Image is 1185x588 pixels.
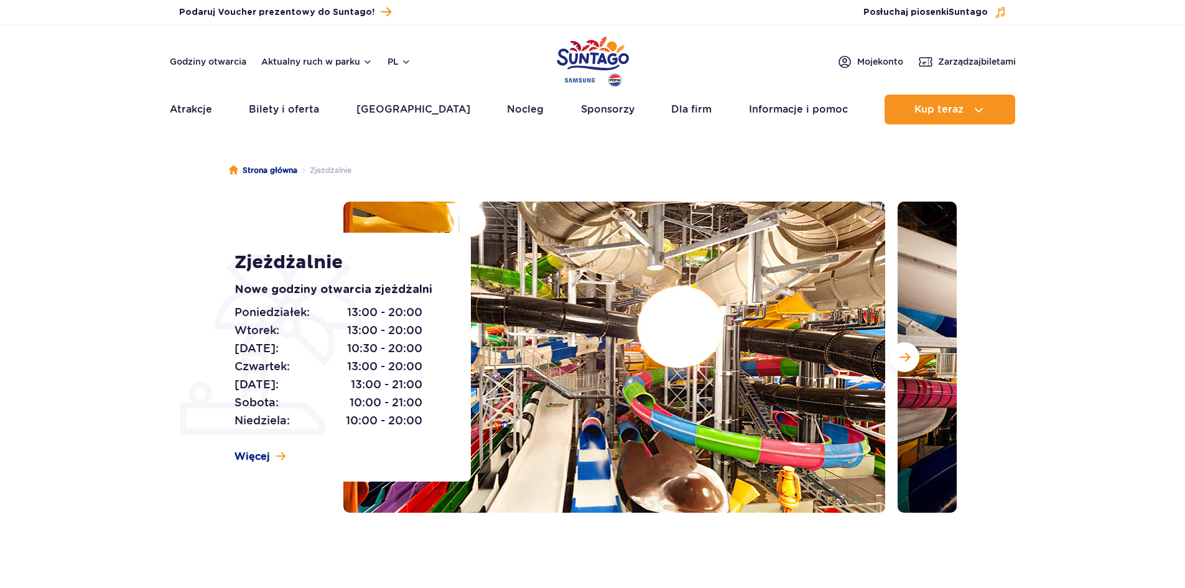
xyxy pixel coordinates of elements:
[346,412,422,429] span: 10:00 - 20:00
[388,55,411,68] button: pl
[749,95,848,124] a: Informacje i pomoc
[235,394,279,411] span: Sobota:
[235,412,290,429] span: Niedziela:
[179,6,374,19] span: Podaruj Voucher prezentowy do Suntago!
[918,54,1016,69] a: Zarządzajbiletami
[863,6,988,19] span: Posłuchaj piosenki
[671,95,712,124] a: Dla firm
[235,251,443,274] h1: Zjeżdżalnie
[557,31,629,88] a: Park of Poland
[356,95,470,124] a: [GEOGRAPHIC_DATA]
[235,358,290,375] span: Czwartek:
[351,376,422,393] span: 13:00 - 21:00
[235,322,279,339] span: Wtorek:
[179,4,391,21] a: Podaruj Voucher prezentowy do Suntago!
[170,55,246,68] a: Godziny otwarcia
[914,104,964,115] span: Kup teraz
[235,450,286,464] a: Więcej
[890,342,919,372] button: Następny slajd
[949,8,988,17] span: Suntago
[347,304,422,321] span: 13:00 - 20:00
[863,6,1006,19] button: Posłuchaj piosenkiSuntago
[938,55,1016,68] span: Zarządzaj biletami
[170,95,212,124] a: Atrakcje
[347,358,422,375] span: 13:00 - 20:00
[297,164,351,177] li: Zjeżdżalnie
[837,54,903,69] a: Mojekonto
[235,450,270,464] span: Więcej
[885,95,1015,124] button: Kup teraz
[229,164,297,177] a: Strona główna
[347,322,422,339] span: 13:00 - 20:00
[350,394,422,411] span: 10:00 - 21:00
[235,304,310,321] span: Poniedziałek:
[507,95,544,124] a: Nocleg
[347,340,422,357] span: 10:30 - 20:00
[235,376,279,393] span: [DATE]:
[581,95,634,124] a: Sponsorzy
[857,55,903,68] span: Moje konto
[235,340,279,357] span: [DATE]:
[235,281,443,299] p: Nowe godziny otwarcia zjeżdżalni
[249,95,319,124] a: Bilety i oferta
[261,57,373,67] button: Aktualny ruch w parku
